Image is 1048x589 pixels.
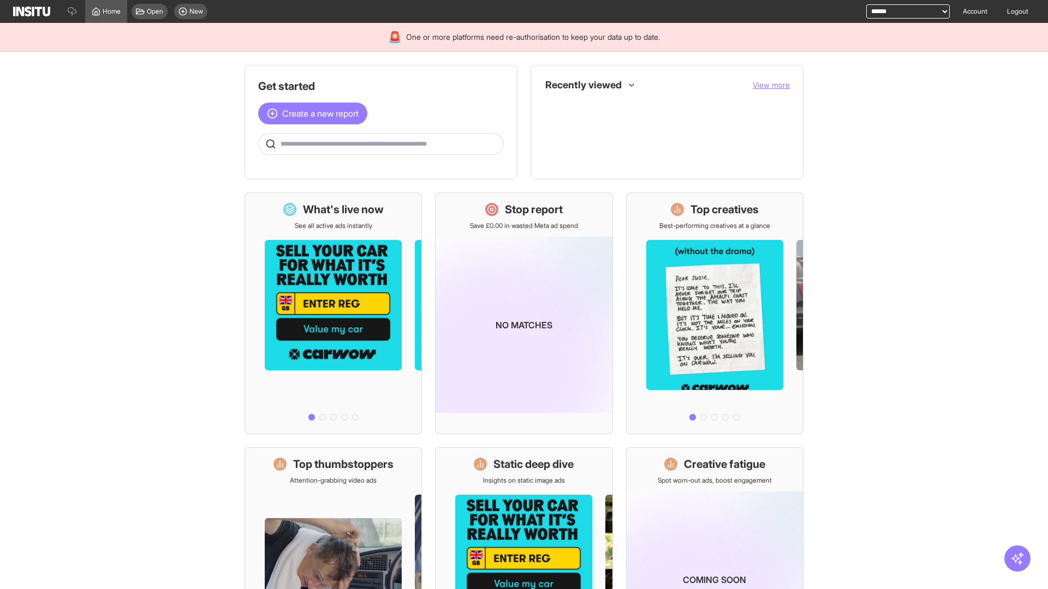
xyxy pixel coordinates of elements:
span: Home [103,7,121,16]
p: Best-performing creatives at a glance [659,221,770,230]
p: No matches [496,318,552,332]
a: Top creativesBest-performing creatives at a glance [626,193,803,434]
span: Create a new report [282,107,359,120]
span: New [189,7,203,16]
p: Attention-grabbing video ads [290,476,377,485]
span: Open [147,7,163,16]
h1: Top thumbstoppers [293,456,394,472]
h1: Top creatives [690,202,759,217]
p: Save £0.00 in wasted Meta ad spend [470,221,578,230]
h1: Get started [258,79,504,94]
div: 🚨 [388,29,402,45]
img: coming-soon-gradient_kfitwp.png [436,237,612,413]
span: View more [753,80,790,89]
h1: Stop report [505,202,563,217]
a: Stop reportSave £0.00 in wasted Meta ad spendNo matches [435,193,612,434]
button: Create a new report [258,103,367,124]
p: Insights on static image ads [483,476,565,485]
a: What's live nowSee all active ads instantly [245,193,422,434]
h1: Static deep dive [493,456,574,472]
span: One or more platforms need re-authorisation to keep your data up to date. [406,32,660,43]
h1: What's live now [303,202,384,217]
img: Logo [13,7,50,16]
button: View more [753,80,790,91]
p: See all active ads instantly [295,221,372,230]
